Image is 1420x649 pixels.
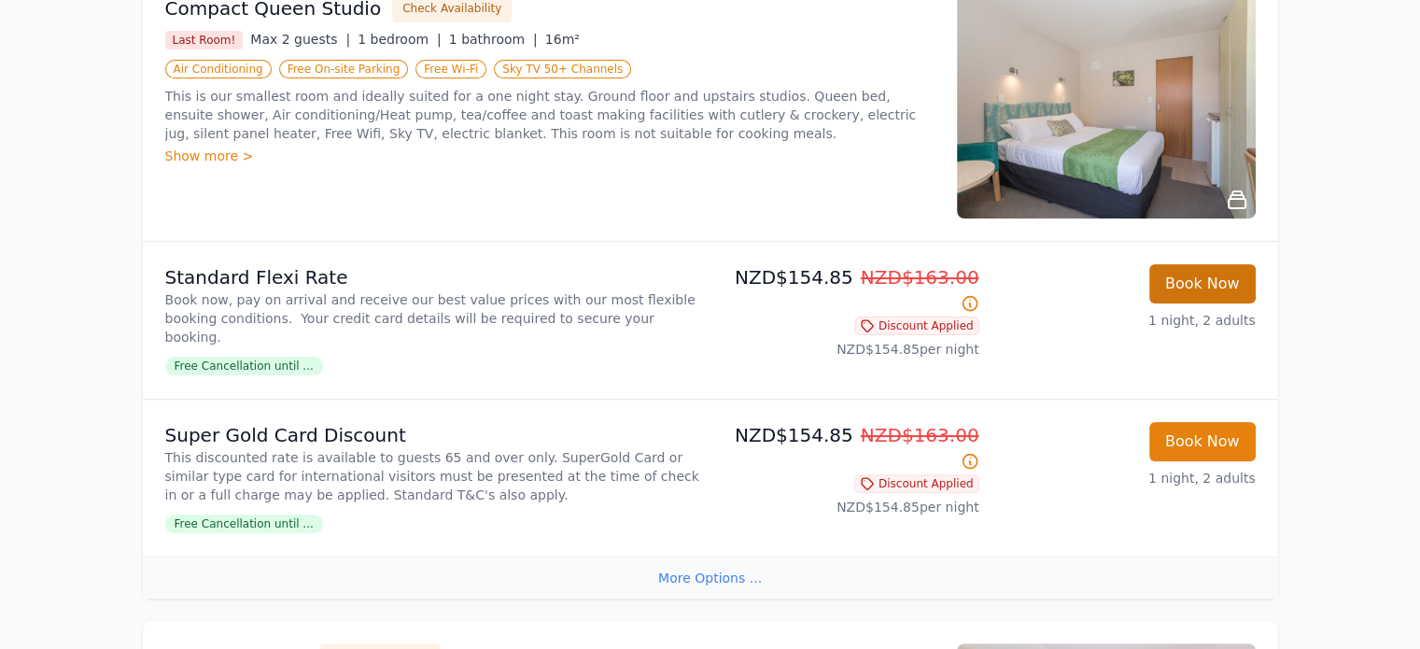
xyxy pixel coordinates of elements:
[718,498,979,516] p: NZD$154.85 per night
[165,290,703,346] p: Book now, pay on arrival and receive our best value prices with our most flexible booking conditi...
[250,32,350,47] span: Max 2 guests |
[415,60,486,78] span: Free Wi-Fi
[449,32,538,47] span: 1 bathroom |
[165,147,935,165] div: Show more >
[718,340,979,359] p: NZD$154.85 per night
[165,422,703,448] p: Super Gold Card Discount
[545,32,580,47] span: 16m²
[861,266,979,289] span: NZD$163.00
[854,474,979,493] span: Discount Applied
[165,264,703,290] p: Standard Flexi Rate
[854,317,979,335] span: Discount Applied
[165,60,272,78] span: Air Conditioning
[165,357,323,375] span: Free Cancellation until ...
[994,311,1256,330] p: 1 night, 2 adults
[494,60,631,78] span: Sky TV 50+ Channels
[1149,422,1256,461] button: Book Now
[143,557,1278,599] div: More Options ...
[1149,264,1256,303] button: Book Now
[279,60,409,78] span: Free On-site Parking
[358,32,442,47] span: 1 bedroom |
[994,469,1256,487] p: 1 night, 2 adults
[165,87,935,143] p: This is our smallest room and ideally suited for a one night stay. Ground floor and upstairs stud...
[165,31,244,49] span: Last Room!
[718,264,979,317] p: NZD$154.85
[165,448,703,504] p: This discounted rate is available to guests 65 and over only. SuperGold Card or similar type card...
[861,424,979,446] span: NZD$163.00
[718,422,979,474] p: NZD$154.85
[165,515,323,533] span: Free Cancellation until ...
